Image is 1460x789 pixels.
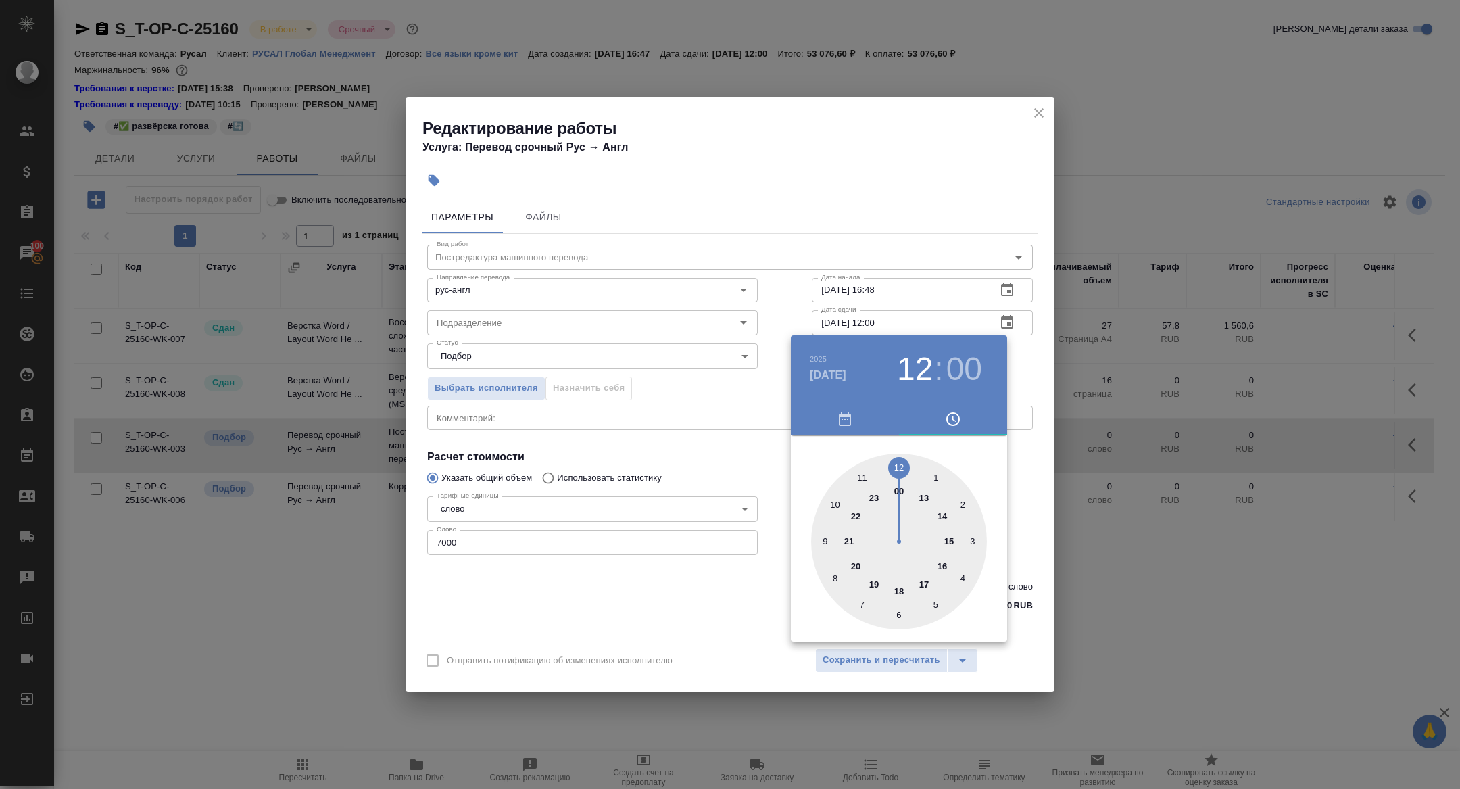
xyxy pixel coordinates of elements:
button: 2025 [810,355,827,363]
h3: : [934,350,943,388]
button: 12 [897,350,933,388]
button: 00 [946,350,982,388]
button: [DATE] [810,367,846,383]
